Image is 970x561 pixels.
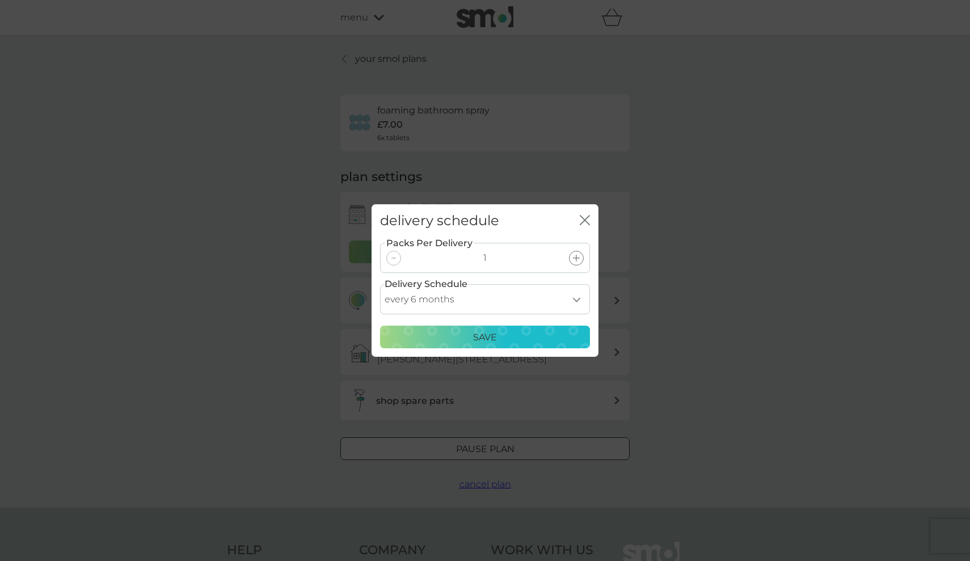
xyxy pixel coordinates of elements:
[385,277,467,292] label: Delivery Schedule
[380,213,499,229] h2: delivery schedule
[483,251,487,265] p: 1
[580,215,590,227] button: close
[473,330,497,345] p: Save
[385,236,474,251] label: Packs Per Delivery
[380,326,590,348] button: Save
